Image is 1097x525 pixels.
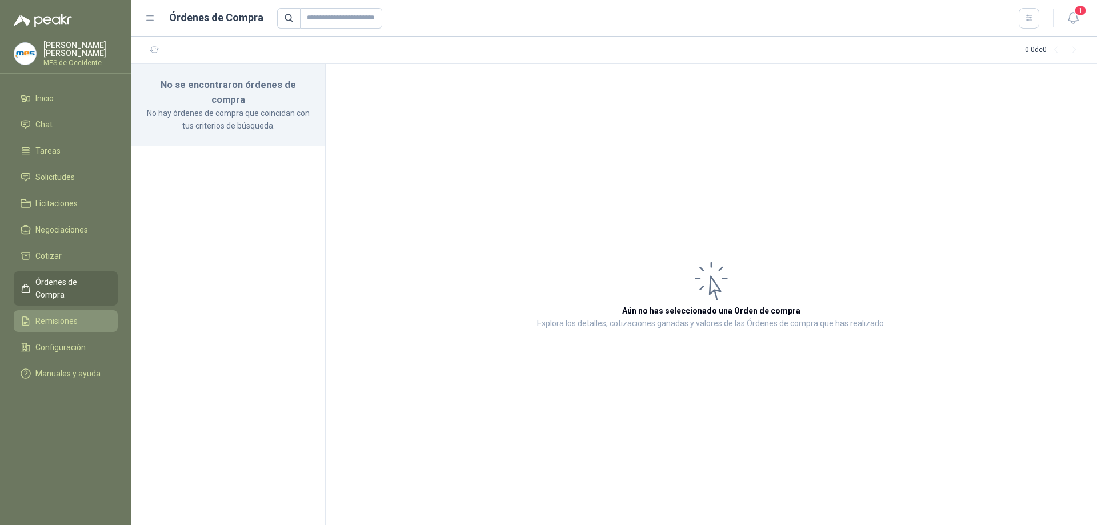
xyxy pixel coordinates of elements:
[35,145,61,157] span: Tareas
[35,197,78,210] span: Licitaciones
[14,245,118,267] a: Cotizar
[14,114,118,135] a: Chat
[14,363,118,384] a: Manuales y ayuda
[14,14,72,27] img: Logo peakr
[14,140,118,162] a: Tareas
[622,304,800,317] h3: Aún no has seleccionado una Orden de compra
[14,166,118,188] a: Solicitudes
[1063,8,1083,29] button: 1
[35,367,101,380] span: Manuales y ayuda
[14,43,36,65] img: Company Logo
[35,250,62,262] span: Cotizar
[145,107,311,132] p: No hay órdenes de compra que coincidan con tus criterios de búsqueda.
[1025,41,1083,59] div: 0 - 0 de 0
[43,59,118,66] p: MES de Occidente
[35,341,86,354] span: Configuración
[14,219,118,241] a: Negociaciones
[14,87,118,109] a: Inicio
[35,171,75,183] span: Solicitudes
[145,78,311,107] h3: No se encontraron órdenes de compra
[14,310,118,332] a: Remisiones
[14,336,118,358] a: Configuración
[1074,5,1087,16] span: 1
[35,276,107,301] span: Órdenes de Compra
[35,315,78,327] span: Remisiones
[35,223,88,236] span: Negociaciones
[169,10,263,26] h1: Órdenes de Compra
[35,92,54,105] span: Inicio
[43,41,118,57] p: [PERSON_NAME] [PERSON_NAME]
[14,193,118,214] a: Licitaciones
[537,317,886,331] p: Explora los detalles, cotizaciones ganadas y valores de las Órdenes de compra que has realizado.
[35,118,53,131] span: Chat
[14,271,118,306] a: Órdenes de Compra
